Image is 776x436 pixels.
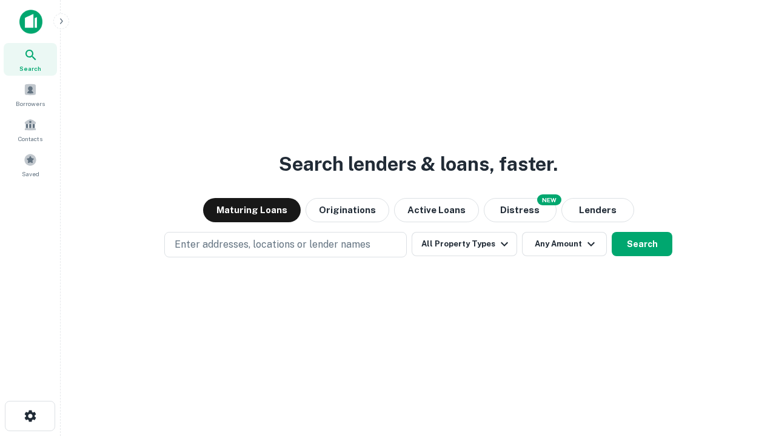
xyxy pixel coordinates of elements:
[18,134,42,144] span: Contacts
[715,339,776,397] iframe: Chat Widget
[19,64,41,73] span: Search
[4,43,57,76] a: Search
[394,198,479,222] button: Active Loans
[279,150,558,179] h3: Search lenders & loans, faster.
[164,232,407,257] button: Enter addresses, locations or lender names
[522,232,607,256] button: Any Amount
[484,198,557,222] button: Search distressed loans with lien and other non-mortgage details.
[16,99,45,108] span: Borrowers
[412,232,517,256] button: All Property Types
[4,113,57,146] a: Contacts
[612,232,672,256] button: Search
[203,198,301,222] button: Maturing Loans
[306,198,389,222] button: Originations
[4,148,57,181] a: Saved
[4,78,57,111] a: Borrowers
[19,10,42,34] img: capitalize-icon.png
[561,198,634,222] button: Lenders
[175,237,370,252] p: Enter addresses, locations or lender names
[537,194,561,205] div: NEW
[22,169,39,179] span: Saved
